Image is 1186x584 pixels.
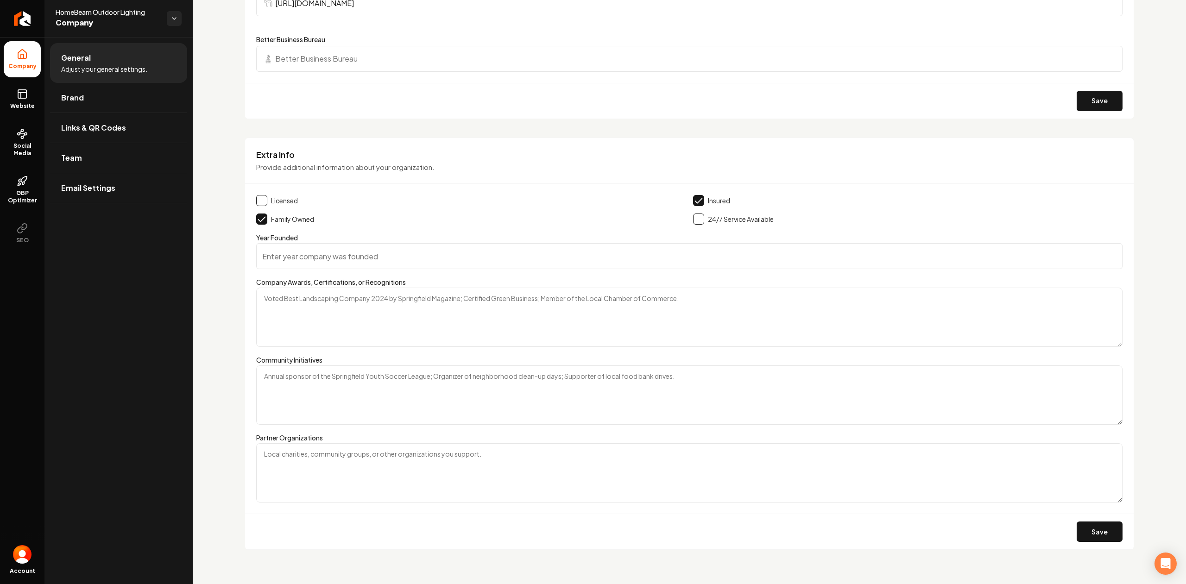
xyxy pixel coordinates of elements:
span: Email Settings [61,182,115,194]
input: Enter year company was founded [256,243,1123,269]
span: Website [6,102,38,110]
h3: Extra Info [256,149,1123,160]
label: Insured [708,196,730,205]
label: Community Initiatives [256,356,322,364]
span: HomeBeam Outdoor Lighting [56,7,159,17]
a: Website [4,81,41,117]
a: GBP Optimizer [4,168,41,212]
span: Account [10,567,35,575]
label: 24/7 Service Available [708,214,774,224]
span: Brand [61,92,84,103]
span: Company [5,63,40,70]
a: Team [50,143,187,173]
label: Partner Organizations [256,433,323,442]
span: Team [61,152,82,163]
img: 's logo [13,545,32,564]
p: Provide additional information about your organization. [256,162,1123,173]
span: Company [56,17,159,30]
a: Links & QR Codes [50,113,187,143]
a: Brand [50,83,187,113]
img: Rebolt Logo [14,11,31,26]
span: General [61,52,91,63]
input: Better Business Bureau [256,46,1123,72]
button: Save [1077,91,1123,111]
span: Links & QR Codes [61,122,126,133]
button: Save [1077,521,1123,542]
label: Better Business Bureau [256,35,1123,44]
label: Year Founded [256,233,298,242]
a: Social Media [4,121,41,164]
label: Family Owned [271,214,314,224]
button: SEO [4,215,41,251]
span: Adjust your general settings. [61,64,147,74]
div: Open Intercom Messenger [1154,553,1177,575]
span: Social Media [4,142,41,157]
span: GBP Optimizer [4,189,41,204]
button: Open user button [13,545,32,564]
label: Licensed [271,196,298,205]
label: Company Awards, Certifications, or Recognitions [256,278,406,286]
span: SEO [13,237,32,244]
a: Email Settings [50,173,187,203]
